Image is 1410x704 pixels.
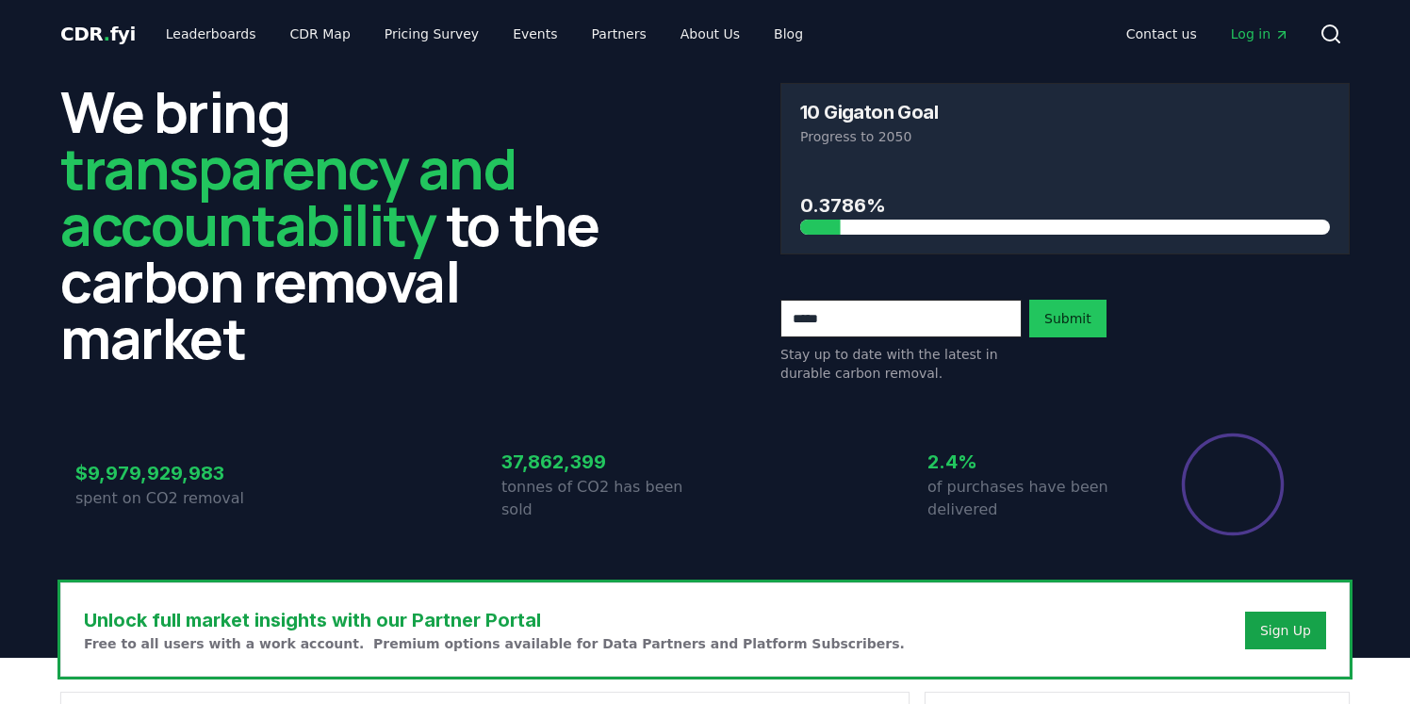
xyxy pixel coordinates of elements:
[1260,621,1311,640] a: Sign Up
[1180,432,1286,537] div: Percentage of sales delivered
[151,17,818,51] nav: Main
[927,448,1131,476] h3: 2.4%
[84,634,905,653] p: Free to all users with a work account. Premium options available for Data Partners and Platform S...
[800,103,938,122] h3: 10 Gigaton Goal
[84,606,905,634] h3: Unlock full market insights with our Partner Portal
[780,345,1022,383] p: Stay up to date with the latest in durable carbon removal.
[800,191,1330,220] h3: 0.3786%
[151,17,271,51] a: Leaderboards
[104,23,110,45] span: .
[1216,17,1304,51] a: Log in
[275,17,366,51] a: CDR Map
[75,459,279,487] h3: $9,979,929,983
[60,21,136,47] a: CDR.fyi
[60,83,630,366] h2: We bring to the carbon removal market
[369,17,494,51] a: Pricing Survey
[1111,17,1304,51] nav: Main
[1245,612,1326,649] button: Sign Up
[665,17,755,51] a: About Us
[577,17,662,51] a: Partners
[1231,25,1289,43] span: Log in
[75,487,279,510] p: spent on CO2 removal
[927,476,1131,521] p: of purchases have been delivered
[60,23,136,45] span: CDR fyi
[60,129,516,263] span: transparency and accountability
[759,17,818,51] a: Blog
[1111,17,1212,51] a: Contact us
[501,448,705,476] h3: 37,862,399
[498,17,572,51] a: Events
[800,127,1330,146] p: Progress to 2050
[501,476,705,521] p: tonnes of CO2 has been sold
[1029,300,1107,337] button: Submit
